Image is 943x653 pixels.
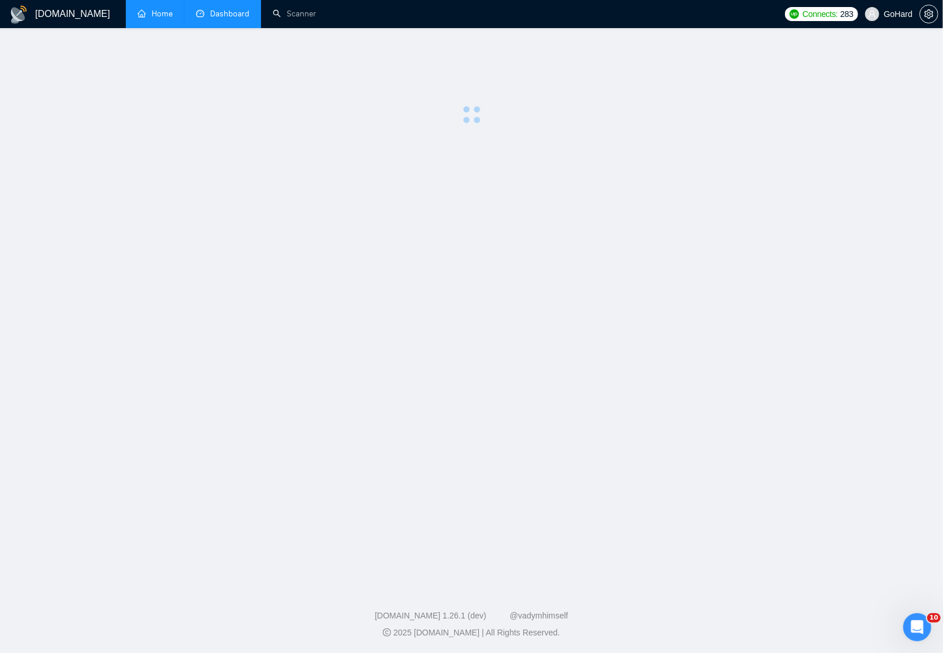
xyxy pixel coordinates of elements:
span: Connects: [803,8,838,20]
span: 10 [927,613,941,623]
img: logo [9,5,28,24]
a: @vadymhimself [510,611,568,620]
span: copyright [383,628,391,637]
a: homeHome [138,9,173,19]
a: setting [920,9,938,19]
img: upwork-logo.png [790,9,799,19]
div: 2025 [DOMAIN_NAME] | All Rights Reserved. [9,627,934,639]
span: dashboard [196,9,204,18]
span: setting [920,9,938,19]
button: setting [920,5,938,23]
a: searchScanner [273,9,316,19]
span: user [868,10,876,18]
iframe: Intercom live chat [903,613,931,641]
span: Dashboard [210,9,249,19]
a: [DOMAIN_NAME] 1.26.1 (dev) [375,611,486,620]
span: 283 [841,8,853,20]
